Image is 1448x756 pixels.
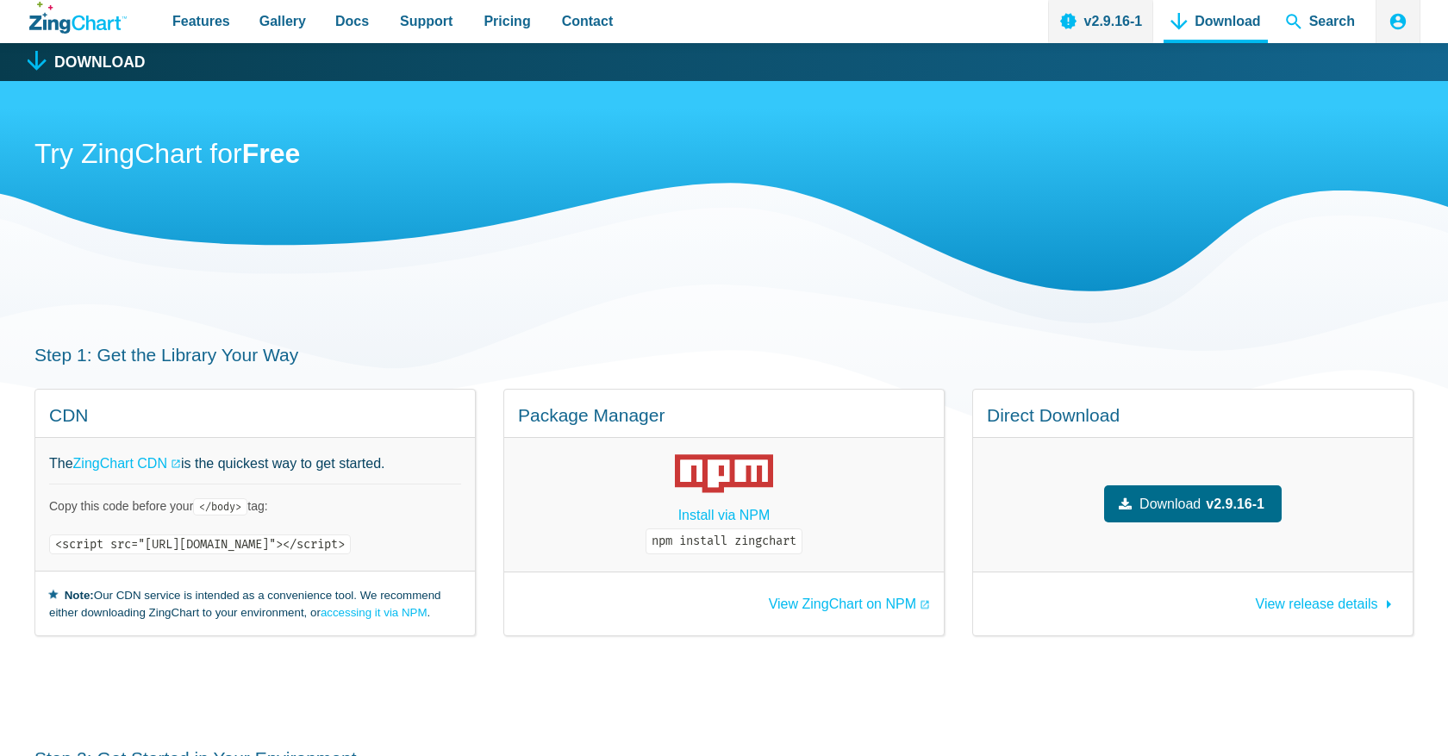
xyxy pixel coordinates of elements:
[1256,588,1399,611] a: View release details
[34,136,1414,175] h2: Try ZingChart for
[259,9,306,33] span: Gallery
[54,55,146,71] h1: Download
[646,528,802,554] code: npm install zingchart
[49,534,351,554] code: <script src="[URL][DOMAIN_NAME]"></script>
[1104,485,1282,522] a: Downloadv2.9.16-1
[73,452,181,475] a: ZingChart CDN
[242,138,301,169] strong: Free
[193,498,247,515] code: </body>
[518,403,930,427] h4: Package Manager
[1206,492,1264,515] strong: v2.9.16-1
[65,589,94,602] strong: Note:
[484,9,530,33] span: Pricing
[172,9,230,33] span: Features
[769,597,930,611] a: View ZingChart on NPM
[1256,597,1378,611] span: View release details
[335,9,369,33] span: Docs
[1139,492,1201,515] span: Download
[49,452,461,475] p: The is the quickest way to get started.
[49,403,461,427] h4: CDN
[678,503,771,527] a: Install via NPM
[29,2,127,34] a: ZingChart Logo. Click to return to the homepage
[400,9,452,33] span: Support
[562,9,614,33] span: Contact
[987,403,1399,427] h4: Direct Download
[49,585,461,622] small: Our CDN service is intended as a convenience tool. We recommend either downloading ZingChart to y...
[49,498,461,515] p: Copy this code before your tag:
[321,606,428,619] a: accessing it via NPM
